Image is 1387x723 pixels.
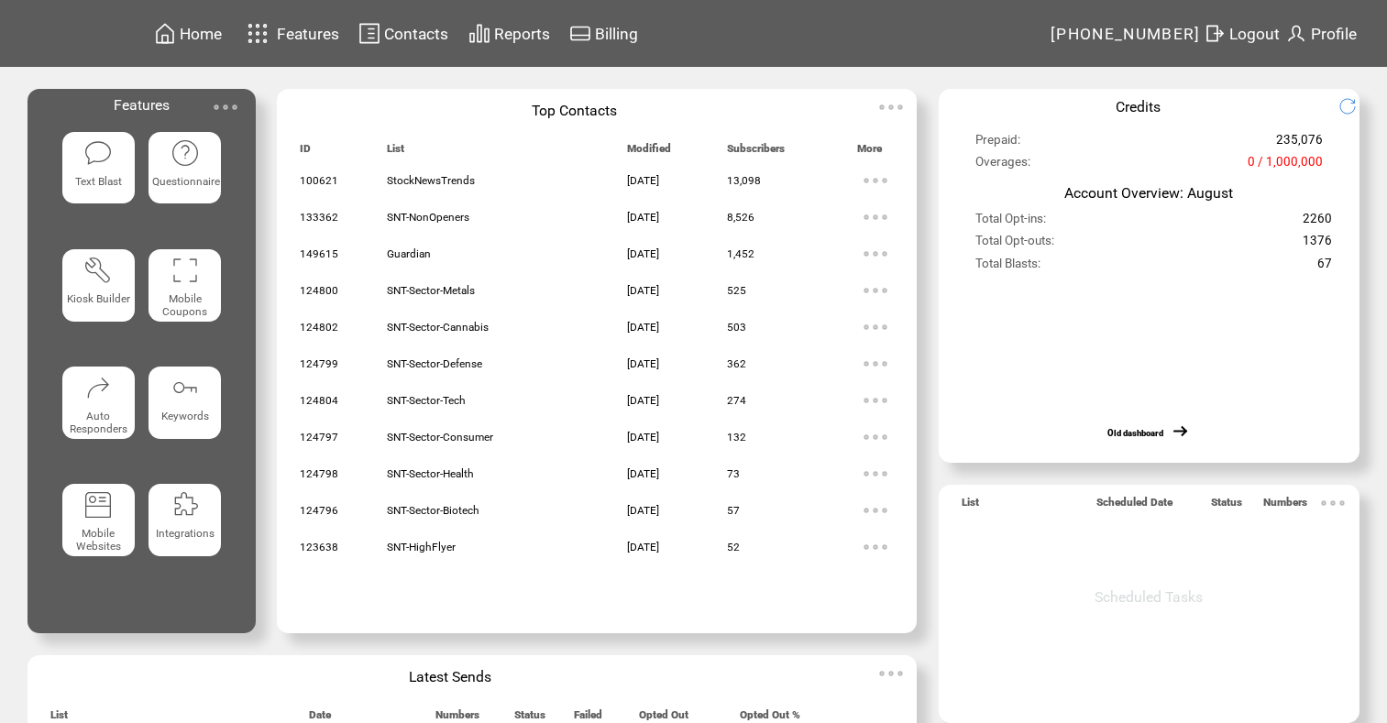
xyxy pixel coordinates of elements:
[857,142,882,163] span: More
[532,102,617,119] span: Top Contacts
[727,247,754,260] span: 1,452
[114,96,170,114] span: Features
[468,22,490,45] img: chart.svg
[387,467,474,480] span: SNT-Sector-Health
[149,132,221,235] a: Questionnaire
[975,257,1040,279] span: Total Blasts:
[627,504,659,517] span: [DATE]
[1107,428,1163,438] a: Old dashboard
[70,410,127,435] span: Auto Responders
[277,25,339,43] span: Features
[242,18,274,49] img: features.svg
[1211,496,1242,517] span: Status
[162,292,207,318] span: Mobile Coupons
[171,373,200,402] img: keywords.svg
[171,138,200,168] img: questionnaire.svg
[727,431,746,444] span: 132
[387,541,456,553] span: SNT-HighFlyer
[857,309,894,345] img: ellypsis.svg
[627,142,671,163] span: Modified
[300,357,338,370] span: 124799
[62,132,135,235] a: Text Blast
[300,247,338,260] span: 149615
[727,211,754,224] span: 8,526
[1303,212,1332,234] span: 2260
[1338,97,1370,115] img: refresh.png
[627,247,659,260] span: [DATE]
[1248,155,1323,177] span: 0 / 1,000,000
[300,431,338,444] span: 124797
[300,394,338,407] span: 124804
[384,25,448,43] span: Contacts
[1095,588,1203,606] span: Scheduled Tasks
[356,19,451,48] a: Contacts
[149,484,221,586] a: Integrations
[76,527,121,553] span: Mobile Websites
[857,382,894,419] img: ellypsis.svg
[83,490,113,520] img: mobile-websites.svg
[857,236,894,272] img: ellypsis.svg
[857,529,894,565] img: ellypsis.svg
[857,272,894,309] img: ellypsis.svg
[494,25,550,43] span: Reports
[1051,25,1201,43] span: [PHONE_NUMBER]
[975,155,1030,177] span: Overages:
[727,142,785,163] span: Subscribers
[975,234,1054,256] span: Total Opt-outs:
[300,321,338,334] span: 124802
[727,467,740,480] span: 73
[300,142,311,163] span: ID
[62,249,135,352] a: Kiosk Builder
[727,504,740,517] span: 57
[857,492,894,529] img: ellypsis.svg
[627,394,659,407] span: [DATE]
[1204,22,1226,45] img: exit.svg
[239,16,343,51] a: Features
[180,25,222,43] span: Home
[83,138,113,168] img: text-blast.svg
[83,256,113,285] img: tool%201.svg
[300,541,338,553] span: 123638
[569,22,591,45] img: creidtcard.svg
[727,541,740,553] span: 52
[627,431,659,444] span: [DATE]
[627,174,659,187] span: [DATE]
[154,22,176,45] img: home.svg
[727,174,761,187] span: 13,098
[207,89,244,126] img: ellypsis.svg
[857,199,894,236] img: ellypsis.svg
[62,367,135,469] a: Auto Responders
[83,373,113,402] img: auto-responders.svg
[1096,496,1172,517] span: Scheduled Date
[873,655,909,692] img: ellypsis.svg
[857,419,894,455] img: ellypsis.svg
[387,321,489,334] span: SNT-Sector-Cannabis
[387,211,469,224] span: SNT-NonOpeners
[1276,133,1323,155] span: 235,076
[387,284,475,297] span: SNT-Sector-Metals
[300,211,338,224] span: 133362
[975,133,1020,155] span: Prepaid:
[466,19,553,48] a: Reports
[387,357,482,370] span: SNT-Sector-Defense
[387,142,404,163] span: List
[1064,184,1233,202] span: Account Overview: August
[1116,98,1161,115] span: Credits
[67,292,130,305] span: Kiosk Builder
[857,162,894,199] img: ellypsis.svg
[300,174,338,187] span: 100621
[727,321,746,334] span: 503
[727,394,746,407] span: 274
[149,249,221,352] a: Mobile Coupons
[300,504,338,517] span: 124796
[873,89,909,126] img: ellypsis.svg
[857,345,894,382] img: ellypsis.svg
[171,490,200,520] img: integrations.svg
[627,357,659,370] span: [DATE]
[300,467,338,480] span: 124798
[358,22,380,45] img: contacts.svg
[1282,19,1359,48] a: Profile
[387,431,493,444] span: SNT-Sector-Consumer
[627,211,659,224] span: [DATE]
[1201,19,1282,48] a: Logout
